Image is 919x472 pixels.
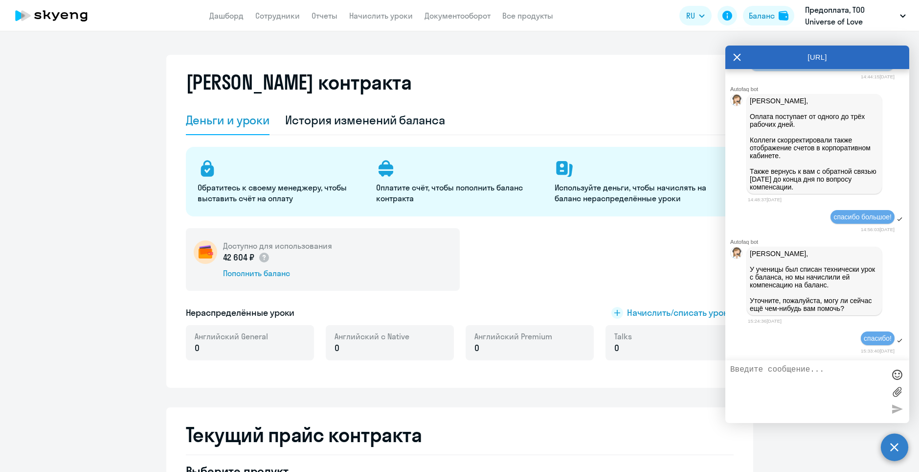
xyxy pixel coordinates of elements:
[614,331,632,342] span: Talks
[349,11,413,21] a: Начислить уроки
[686,10,695,22] span: RU
[861,227,895,232] time: 14:56:03[DATE]
[800,4,911,27] button: Предоплата, ТОО Universe of Love (Универсе оф лове)
[864,334,892,342] span: спасибо!
[186,112,270,128] div: Деньги и уроки
[425,11,491,21] a: Документооборот
[186,423,734,447] h2: Текущий прайс контракта
[186,307,295,319] h5: Нераспределённые уроки
[731,247,743,261] img: bot avatar
[627,307,734,319] span: Начислить/списать уроки
[749,10,775,22] div: Баланс
[890,384,904,399] label: Лимит 10 файлов
[198,182,364,204] p: Обратитесь к своему менеджеру, чтобы выставить счёт на оплату
[730,86,909,92] div: Autofaq bot
[376,182,543,204] p: Оплатите счёт, чтобы пополнить баланс контракта
[474,331,552,342] span: Английский Premium
[614,342,619,354] span: 0
[186,71,412,94] h2: [PERSON_NAME] контракта
[285,112,445,128] div: История изменений баланса
[255,11,300,21] a: Сотрудники
[474,342,479,354] span: 0
[194,240,217,264] img: wallet-circle.png
[748,197,782,202] time: 14:48:37[DATE]
[861,74,895,79] time: 14:44:15[DATE]
[335,342,339,354] span: 0
[743,6,794,25] button: Балансbalance
[223,240,332,251] h5: Доступно для использования
[335,331,409,342] span: Английский с Native
[502,11,553,21] a: Все продукты
[730,239,909,245] div: Autofaq bot
[779,11,788,21] img: balance
[223,251,270,264] p: 42 604 ₽
[861,348,895,354] time: 15:33:40[DATE]
[750,97,879,191] p: [PERSON_NAME], Оплата поступает от одного до трёх рабочих дней. Коллеги скорректировали также ото...
[748,318,782,324] time: 15:24:36[DATE]
[679,6,712,25] button: RU
[555,182,721,204] p: Используйте деньги, чтобы начислять на баланс нераспределённые уроки
[731,94,743,109] img: bot avatar
[223,268,332,279] div: Пополнить баланс
[312,11,337,21] a: Отчеты
[805,4,896,27] p: Предоплата, ТОО Universe of Love (Универсе оф лове)
[833,213,892,221] span: спасибо большое!
[209,11,244,21] a: Дашборд
[195,342,200,354] span: 0
[750,250,879,312] p: [PERSON_NAME], У ученицы был списан технически урок с баланса, но мы начислили ей компенсацию на ...
[195,331,268,342] span: Английский General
